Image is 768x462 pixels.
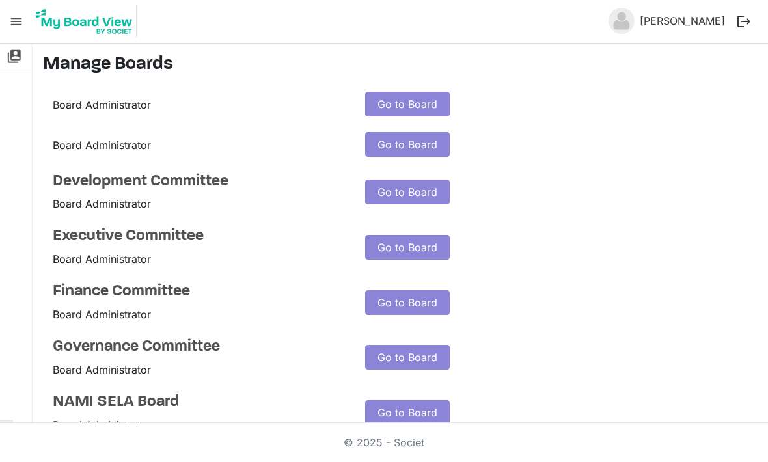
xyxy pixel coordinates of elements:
a: Go to Board [365,180,450,204]
a: [PERSON_NAME] [635,8,730,34]
button: logout [730,8,758,35]
span: Board Administrator [53,363,151,376]
a: Go to Board [365,345,450,370]
a: Executive Committee [53,227,346,246]
h3: Manage Boards [43,54,758,76]
img: no-profile-picture.svg [609,8,635,34]
a: NAMI SELA Board [53,393,346,412]
a: Go to Board [365,235,450,260]
a: Go to Board [365,132,450,157]
span: switch_account [7,44,22,70]
a: Go to Board [365,290,450,315]
span: Board Administrator [53,197,151,210]
span: Board Administrator [53,98,151,111]
a: Finance Committee [53,282,346,301]
span: Board Administrator [53,139,151,152]
a: © 2025 - Societ [344,436,424,449]
a: Go to Board [365,400,450,425]
span: menu [4,9,29,34]
img: My Board View Logo [32,5,137,38]
a: Development Committee [53,172,346,191]
span: Board Administrator [53,418,151,431]
a: Go to Board [365,92,450,116]
span: Board Administrator [53,308,151,321]
span: Board Administrator [53,252,151,265]
a: Governance Committee [53,338,346,357]
a: My Board View Logo [32,5,142,38]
